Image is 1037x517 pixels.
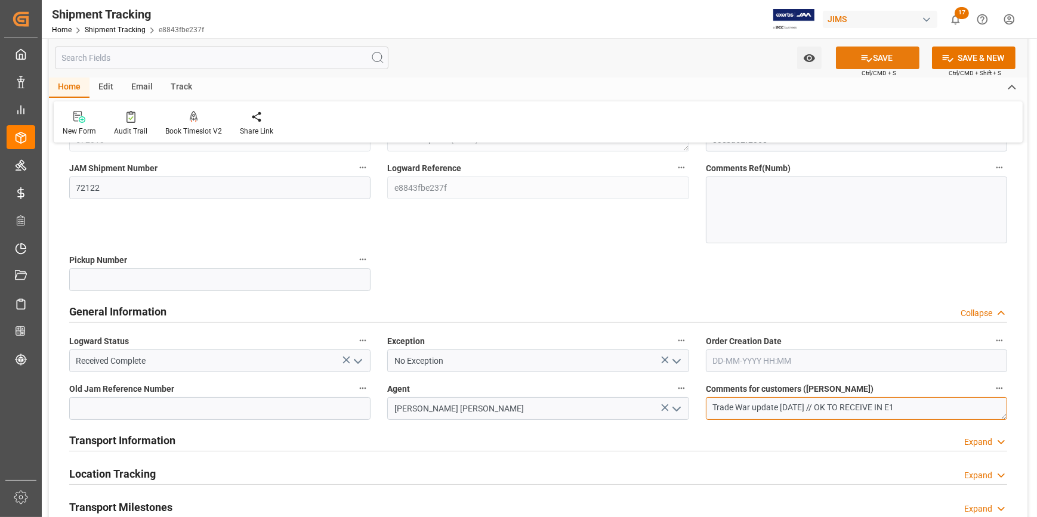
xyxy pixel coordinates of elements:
[949,69,1001,78] span: Ctrl/CMD + Shift + S
[773,9,814,30] img: Exertis%20JAM%20-%20Email%20Logo.jpg_1722504956.jpg
[355,333,371,348] button: Logward Status
[387,349,689,372] input: Type to search/select
[674,380,689,396] button: Agent
[836,47,919,69] button: SAVE
[69,499,172,515] h2: Transport Milestones
[69,335,129,348] span: Logward Status
[387,335,425,348] span: Exception
[114,126,147,137] div: Audit Trail
[961,307,992,320] div: Collapse
[942,6,969,33] button: show 17 new notifications
[55,47,388,69] input: Search Fields
[240,126,273,137] div: Share Link
[862,69,896,78] span: Ctrl/CMD + S
[674,160,689,175] button: Logward Reference
[122,78,162,98] div: Email
[955,7,969,19] span: 17
[964,469,992,482] div: Expand
[797,47,822,69] button: open menu
[992,160,1007,175] button: Comments Ref(Numb)
[992,333,1007,348] button: Order Creation Date
[69,254,127,267] span: Pickup Number
[674,333,689,348] button: Exception
[69,466,156,482] h2: Location Tracking
[992,380,1007,396] button: Comments for customers ([PERSON_NAME])
[165,126,222,137] div: Book Timeslot V2
[387,383,410,395] span: Agent
[63,126,96,137] div: New Form
[706,162,791,175] span: Comments Ref(Numb)
[69,383,174,395] span: Old Jam Reference Number
[85,26,146,34] a: Shipment Tracking
[69,432,175,448] h2: Transport Information
[69,349,371,372] input: Type to search/select
[932,47,1016,69] button: SAVE & NEW
[69,162,158,175] span: JAM Shipment Number
[355,380,371,396] button: Old Jam Reference Number
[706,349,1007,372] input: DD-MM-YYYY HH:MM
[964,503,992,515] div: Expand
[355,252,371,267] button: Pickup Number
[52,26,72,34] a: Home
[355,160,371,175] button: JAM Shipment Number
[964,436,992,448] div: Expand
[706,335,782,348] span: Order Creation Date
[969,6,996,33] button: Help Center
[387,162,461,175] span: Logward Reference
[666,400,684,418] button: open menu
[706,397,1007,420] textarea: Trade War update [DATE] // OK TO RECEIVE IN E1
[162,78,201,98] div: Track
[666,352,684,370] button: open menu
[49,78,89,98] div: Home
[52,5,204,23] div: Shipment Tracking
[89,78,122,98] div: Edit
[823,8,942,30] button: JIMS
[823,11,937,28] div: JIMS
[348,352,366,370] button: open menu
[69,304,166,320] h2: General Information
[706,383,874,395] span: Comments for customers ([PERSON_NAME])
